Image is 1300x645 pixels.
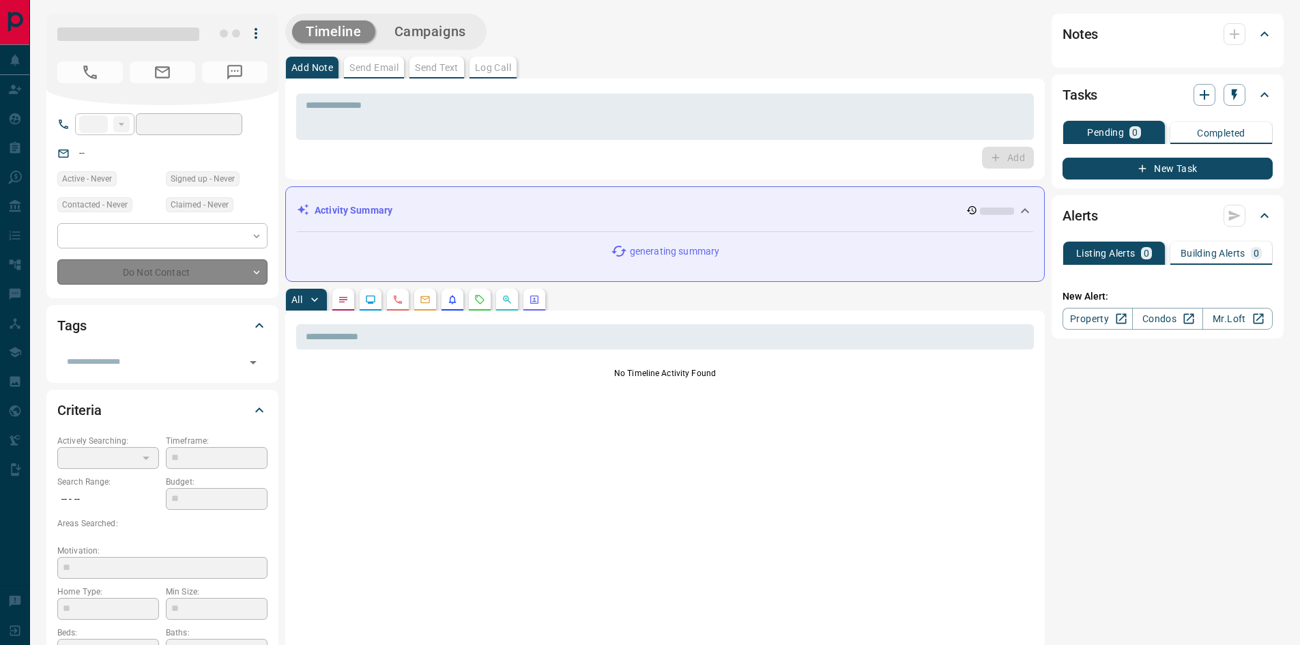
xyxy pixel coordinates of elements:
[1063,84,1097,106] h2: Tasks
[1063,18,1273,51] div: Notes
[1144,248,1149,258] p: 0
[392,294,403,305] svg: Calls
[1063,199,1273,232] div: Alerts
[315,203,392,218] p: Activity Summary
[447,294,458,305] svg: Listing Alerts
[57,476,159,488] p: Search Range:
[529,294,540,305] svg: Agent Actions
[57,61,123,83] span: No Number
[365,294,376,305] svg: Lead Browsing Activity
[1063,158,1273,180] button: New Task
[57,315,86,336] h2: Tags
[57,517,268,530] p: Areas Searched:
[292,20,375,43] button: Timeline
[166,435,268,447] p: Timeframe:
[57,488,159,511] p: -- - --
[57,259,268,285] div: Do Not Contact
[296,367,1034,379] p: No Timeline Activity Found
[244,353,263,372] button: Open
[57,394,268,427] div: Criteria
[630,244,719,259] p: generating summary
[1132,308,1202,330] a: Condos
[57,399,102,421] h2: Criteria
[1063,23,1098,45] h2: Notes
[297,198,1033,223] div: Activity Summary
[381,20,480,43] button: Campaigns
[57,586,159,598] p: Home Type:
[130,61,195,83] span: No Email
[62,198,128,212] span: Contacted - Never
[1181,248,1245,258] p: Building Alerts
[420,294,431,305] svg: Emails
[171,172,235,186] span: Signed up - Never
[291,63,333,72] p: Add Note
[1087,128,1124,137] p: Pending
[1254,248,1259,258] p: 0
[166,586,268,598] p: Min Size:
[202,61,268,83] span: No Number
[291,295,302,304] p: All
[166,627,268,639] p: Baths:
[1063,289,1273,304] p: New Alert:
[338,294,349,305] svg: Notes
[57,435,159,447] p: Actively Searching:
[1197,128,1245,138] p: Completed
[57,627,159,639] p: Beds:
[474,294,485,305] svg: Requests
[1202,308,1273,330] a: Mr.Loft
[171,198,229,212] span: Claimed - Never
[502,294,512,305] svg: Opportunities
[62,172,112,186] span: Active - Never
[1063,78,1273,111] div: Tasks
[1063,308,1133,330] a: Property
[1063,205,1098,227] h2: Alerts
[1076,248,1136,258] p: Listing Alerts
[57,309,268,342] div: Tags
[1132,128,1138,137] p: 0
[57,545,268,557] p: Motivation:
[166,476,268,488] p: Budget:
[79,147,85,158] a: --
